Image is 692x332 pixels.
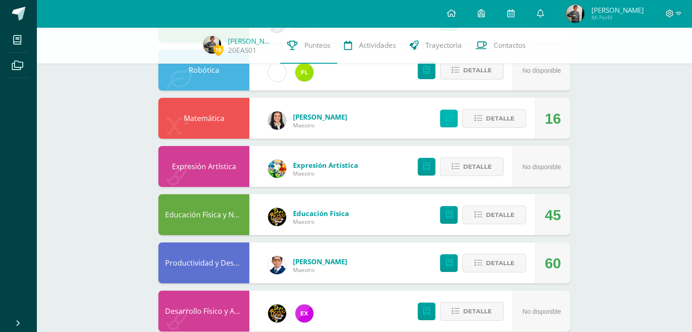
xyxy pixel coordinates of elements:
span: Educación Física [293,209,349,218]
div: Productividad y Desarrollo [158,242,249,283]
span: [PERSON_NAME] [591,5,643,15]
div: Educación Física y Natación [158,194,249,235]
span: Trayectoria [425,40,462,50]
span: Expresión Artística [293,161,358,170]
img: cae4b36d6049cd6b8500bd0f72497672.png [268,63,286,81]
a: 20EAS01 [228,45,257,55]
span: Detalle [463,303,492,320]
a: [PERSON_NAME] [228,36,273,45]
div: 60 [545,243,561,284]
a: Actividades [337,27,403,64]
img: 21dcd0747afb1b787494880446b9b401.png [268,304,286,322]
span: Actividades [359,40,396,50]
span: Detalle [463,62,492,79]
span: Mi Perfil [591,14,643,21]
div: Expresión Artística [158,146,249,187]
button: Detalle [440,61,504,80]
span: Detalle [463,158,492,175]
span: Punteos [304,40,330,50]
a: Punteos [280,27,337,64]
img: eda3c0d1caa5ac1a520cf0290d7c6ae4.png [268,208,286,226]
div: Robótica [158,50,249,91]
span: No disponible [522,308,561,315]
div: 16 [545,98,561,139]
div: 45 [545,195,561,236]
span: No disponible [522,67,561,74]
img: b15e54589cdbd448c33dd63f135c9987.png [268,111,286,130]
div: Desarrollo Físico y Artístico [158,291,249,332]
img: 347e56e02a6c605bfc83091f318a9b7f.png [203,35,221,54]
a: Trayectoria [403,27,469,64]
img: d6c3c6168549c828b01e81933f68206c.png [295,63,313,81]
span: 16 [213,44,223,55]
span: Detalle [485,110,514,127]
button: Detalle [462,206,526,224]
img: 159e24a6ecedfdf8f489544946a573f0.png [268,160,286,178]
span: Maestro [293,218,349,226]
img: 347e56e02a6c605bfc83091f318a9b7f.png [566,5,584,23]
button: Detalle [440,302,504,321]
button: Detalle [462,109,526,128]
button: Detalle [462,254,526,272]
img: 059ccfba660c78d33e1d6e9d5a6a4bb6.png [268,256,286,274]
span: No disponible [522,163,561,171]
a: Contactos [469,27,532,64]
span: [PERSON_NAME] [293,112,347,121]
div: Matemática [158,98,249,139]
span: Maestro [293,170,358,177]
button: Detalle [440,157,504,176]
span: Detalle [485,255,514,272]
span: Maestro [293,266,347,274]
img: ce84f7dabd80ed5f5aa83b4480291ac6.png [295,304,313,322]
span: Detalle [485,206,514,223]
span: Maestro [293,121,347,129]
span: Contactos [494,40,525,50]
span: [PERSON_NAME] [293,257,347,266]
